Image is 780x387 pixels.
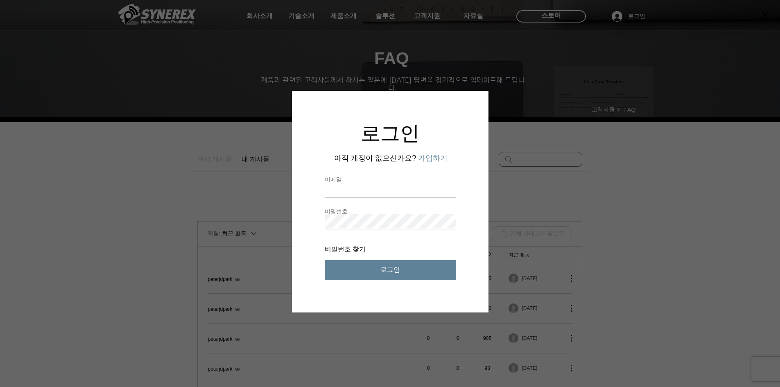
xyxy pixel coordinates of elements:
[325,177,456,182] label: 이메일
[325,208,456,214] label: 비밀번호
[760,10,770,21] button: 닫기
[325,124,456,143] h2: 로그인
[418,153,448,163] button: 아직 계정이 없으신가요? 가입하기
[380,266,400,274] span: 로그인
[325,246,366,253] button: 비밀번호 찾기
[334,154,416,162] span: 아직 계정이 없으신가요?
[325,260,456,280] button: 로그인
